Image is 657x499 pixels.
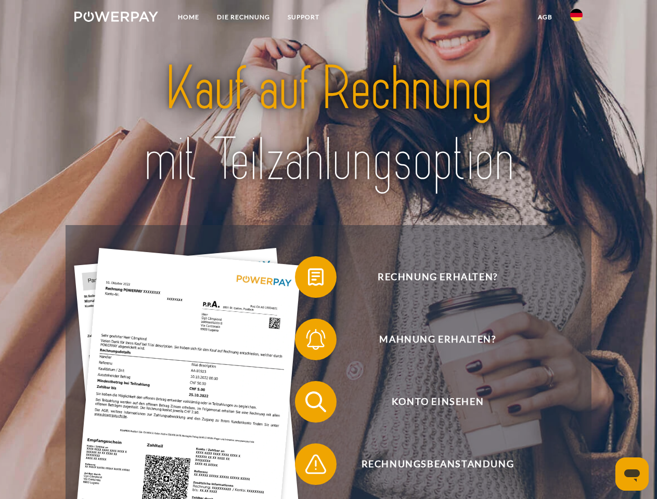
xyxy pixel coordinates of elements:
a: agb [529,8,561,27]
span: Konto einsehen [310,381,565,423]
img: qb_warning.svg [303,451,329,477]
img: qb_search.svg [303,389,329,415]
img: qb_bill.svg [303,264,329,290]
span: Rechnungsbeanstandung [310,443,565,485]
button: Mahnung erhalten? [295,319,565,360]
span: Mahnung erhalten? [310,319,565,360]
button: Rechnungsbeanstandung [295,443,565,485]
span: Rechnung erhalten? [310,256,565,298]
img: logo-powerpay-white.svg [74,11,158,22]
img: qb_bell.svg [303,326,329,352]
button: Rechnung erhalten? [295,256,565,298]
a: Home [169,8,208,27]
button: Konto einsehen [295,381,565,423]
iframe: Schaltfläche zum Öffnen des Messaging-Fensters [615,457,649,491]
a: DIE RECHNUNG [208,8,279,27]
a: SUPPORT [279,8,328,27]
img: title-powerpay_de.svg [99,50,558,199]
img: de [570,9,583,21]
